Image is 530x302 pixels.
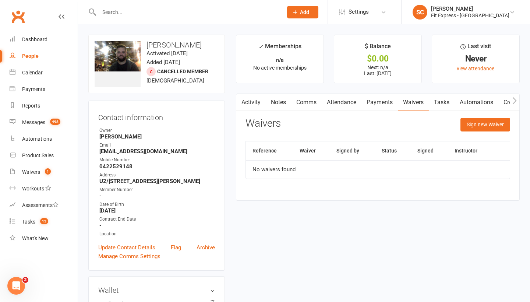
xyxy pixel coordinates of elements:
[22,53,39,59] div: People
[460,42,491,55] div: Last visit
[246,141,293,160] th: Reference
[10,31,78,48] a: Dashboard
[455,94,498,111] a: Automations
[22,202,59,208] div: Assessments
[22,86,45,92] div: Payments
[22,219,35,225] div: Tasks
[293,141,330,160] th: Waiver
[99,178,215,185] strong: U2/[STREET_ADDRESS][PERSON_NAME]
[411,141,448,160] th: Signed
[398,94,429,111] a: Waivers
[287,6,318,18] button: Add
[361,94,398,111] a: Payments
[10,230,78,247] a: What's New
[22,136,52,142] div: Automations
[98,286,215,294] h3: Wallet
[291,94,322,111] a: Comms
[22,152,54,158] div: Product Sales
[146,77,204,84] span: [DEMOGRAPHIC_DATA]
[22,277,28,283] span: 2
[97,7,278,17] input: Search...
[157,69,208,74] span: Cancelled member
[10,164,78,180] a: Waivers 1
[22,169,40,175] div: Waivers
[99,133,215,140] strong: [PERSON_NAME]
[258,42,301,55] div: Memberships
[45,168,51,175] span: 1
[146,59,180,66] time: Added [DATE]
[460,118,510,131] button: Sign new Waiver
[146,50,188,57] time: Activated [DATE]
[99,222,215,229] strong: -
[322,94,361,111] a: Attendance
[10,98,78,114] a: Reports
[439,55,513,63] div: Never
[99,201,215,208] div: Date of Birth
[10,48,78,64] a: People
[9,7,27,26] a: Clubworx
[22,103,40,109] div: Reports
[99,172,215,179] div: Address
[375,141,411,160] th: Status
[99,207,215,214] strong: [DATE]
[22,235,49,241] div: What's New
[266,94,291,111] a: Notes
[10,214,78,230] a: Tasks 13
[98,243,155,252] a: Update Contact Details
[50,119,60,125] span: 498
[171,243,181,252] a: Flag
[22,119,45,125] div: Messages
[99,148,215,155] strong: [EMAIL_ADDRESS][DOMAIN_NAME]
[99,163,215,170] strong: 0422529148
[253,65,307,71] span: No active memberships
[22,186,44,192] div: Workouts
[431,6,509,12] div: [PERSON_NAME]
[197,243,215,252] a: Archive
[330,141,375,160] th: Signed by
[99,193,215,199] strong: -
[365,42,391,55] div: $ Balance
[276,57,284,63] strong: n/a
[95,41,141,71] img: image1523865283.png
[99,142,215,149] div: Email
[95,41,219,49] h3: [PERSON_NAME]
[10,197,78,214] a: Assessments
[300,9,309,15] span: Add
[413,5,427,20] div: SC
[10,64,78,81] a: Calendar
[99,157,215,164] div: Mobile Number
[40,218,48,224] span: 13
[99,186,215,193] div: Member Number
[246,160,510,179] td: No waivers found
[10,131,78,147] a: Automations
[99,216,215,223] div: Contract End Date
[245,118,281,129] h3: Waivers
[236,94,266,111] a: Activity
[99,127,215,134] div: Owner
[457,66,494,71] a: view attendance
[341,64,415,76] p: Next: n/a Last: [DATE]
[99,231,215,238] div: Location
[429,94,455,111] a: Tasks
[10,180,78,197] a: Workouts
[98,252,160,261] a: Manage Comms Settings
[22,70,43,75] div: Calendar
[258,43,263,50] i: ✓
[10,147,78,164] a: Product Sales
[7,277,25,295] iframe: Intercom live chat
[22,36,47,42] div: Dashboard
[10,81,78,98] a: Payments
[10,114,78,131] a: Messages 498
[349,4,369,20] span: Settings
[448,141,493,160] th: Instructor
[431,12,509,19] div: Fit Express - [GEOGRAPHIC_DATA]
[341,55,415,63] div: $0.00
[98,110,215,122] h3: Contact information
